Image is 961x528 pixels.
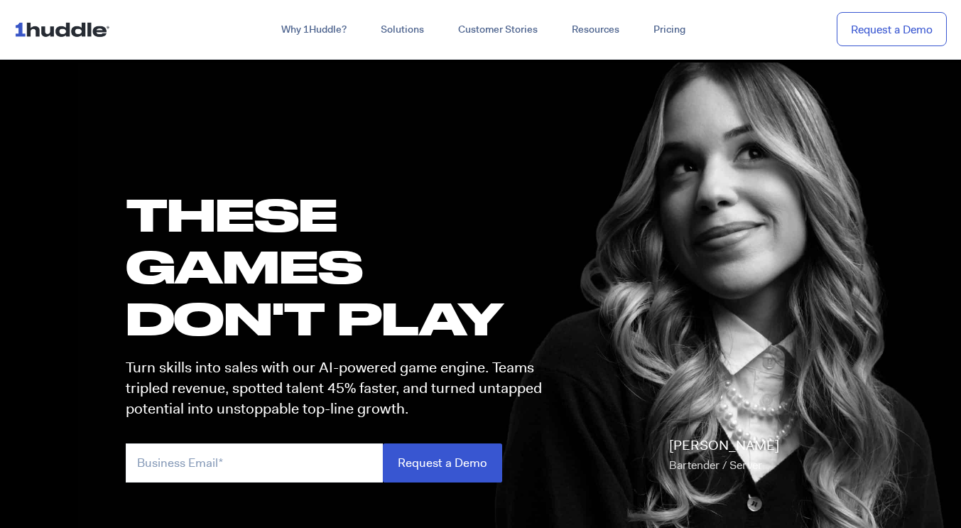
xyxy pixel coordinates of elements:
[126,188,555,345] h1: these GAMES DON'T PLAY
[669,436,779,475] p: [PERSON_NAME]
[636,17,702,43] a: Pricing
[264,17,364,43] a: Why 1Huddle?
[441,17,555,43] a: Customer Stories
[669,458,762,473] span: Bartender / Server
[383,443,502,483] input: Request a Demo
[126,357,555,420] p: Turn skills into sales with our AI-powered game engine. Teams tripled revenue, spotted talent 45%...
[126,443,383,483] input: Business Email*
[837,12,947,47] a: Request a Demo
[555,17,636,43] a: Resources
[14,16,116,43] img: ...
[364,17,441,43] a: Solutions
